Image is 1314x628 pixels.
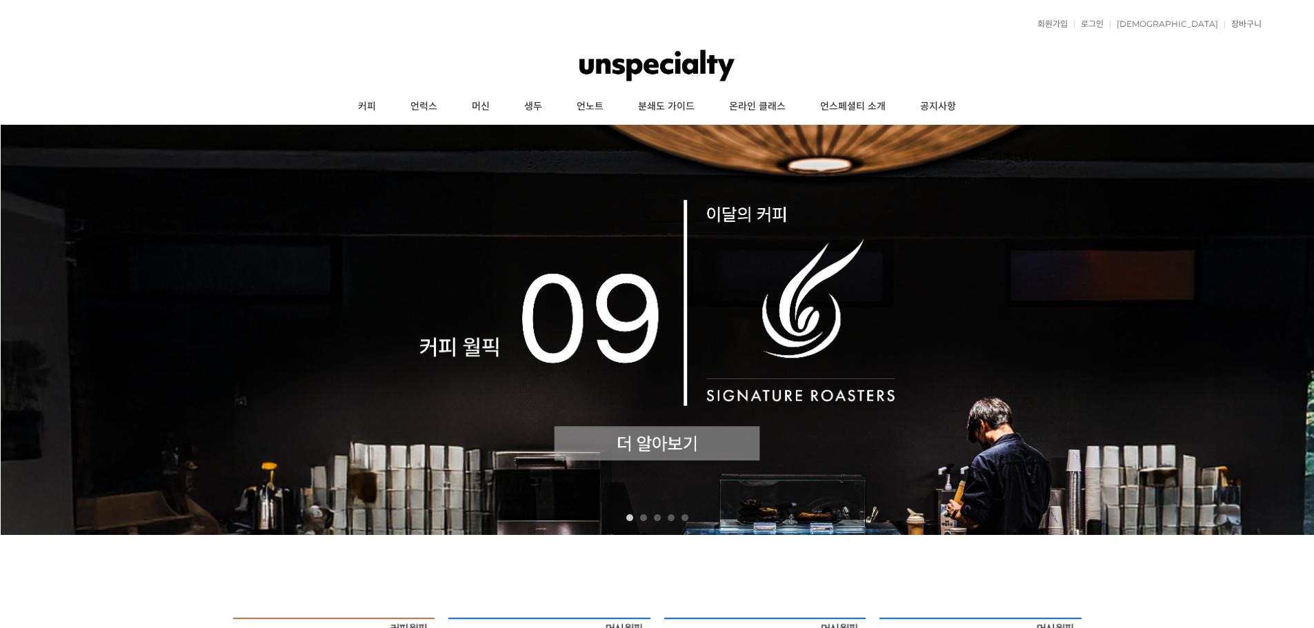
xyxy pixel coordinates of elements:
[681,514,688,521] a: 5
[393,90,455,124] a: 언럭스
[803,90,903,124] a: 언스페셜티 소개
[1110,20,1218,28] a: [DEMOGRAPHIC_DATA]
[341,90,393,124] a: 커피
[626,514,633,521] a: 1
[640,514,647,521] a: 2
[712,90,803,124] a: 온라인 클래스
[1074,20,1104,28] a: 로그인
[1224,20,1262,28] a: 장바구니
[507,90,559,124] a: 생두
[903,90,973,124] a: 공지사항
[654,514,661,521] a: 3
[621,90,712,124] a: 분쇄도 가이드
[579,45,735,86] img: 언스페셜티 몰
[559,90,621,124] a: 언노트
[668,514,675,521] a: 4
[1031,20,1068,28] a: 회원가입
[455,90,507,124] a: 머신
